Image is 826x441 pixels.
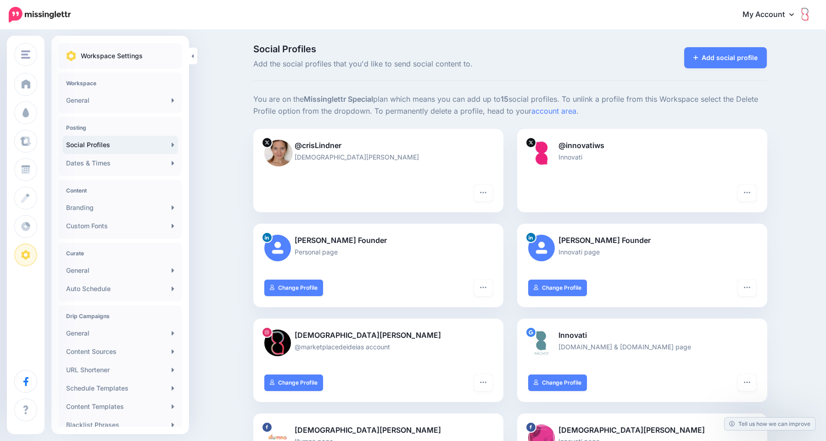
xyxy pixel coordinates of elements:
p: [PERSON_NAME] Founder [528,235,756,247]
a: Schedule Templates [62,379,178,397]
img: settings.png [66,51,76,61]
p: [DOMAIN_NAME] & [DOMAIN_NAME] page [528,342,756,352]
h4: Curate [66,250,174,257]
p: @crisLindner [264,140,492,152]
a: Add social profile [684,47,767,68]
img: cris-24098.jpg [264,140,293,166]
span: Add the social profiles that you'd like to send social content to. [253,58,592,70]
img: user_default_image.png [264,235,291,261]
a: Blacklist Phrases [62,416,178,434]
h4: Content [66,187,174,194]
p: [DEMOGRAPHIC_DATA][PERSON_NAME] [528,424,756,436]
a: account area [531,106,576,116]
p: Personal page [264,247,492,257]
a: Social Profiles [62,136,178,154]
a: Dates & Times [62,154,178,172]
p: [DEMOGRAPHIC_DATA][PERSON_NAME] [264,330,492,342]
a: Custom Fonts [62,217,178,235]
a: Change Profile [264,375,324,391]
b: 15 [501,94,508,104]
a: Content Sources [62,342,178,361]
img: WSd-Kwsf-24099.png [528,140,555,166]
a: Tell us how we can improve [725,418,815,430]
h4: Drip Campaigns [66,313,174,320]
a: General [62,261,178,280]
img: menu.png [21,50,30,59]
p: [DEMOGRAPHIC_DATA][PERSON_NAME] [264,424,492,436]
a: General [62,324,178,342]
p: You are on the plan which means you can add up to social profiles. To unlink a profile from this ... [253,94,767,117]
span: Social Profiles [253,44,592,54]
a: Branding [62,198,178,217]
a: URL Shortener [62,361,178,379]
h4: Posting [66,124,174,131]
a: My Account [733,4,812,26]
a: Change Profile [264,280,324,296]
img: Missinglettr [9,7,71,22]
b: Missinglettr Special [304,94,373,104]
a: Change Profile [528,375,587,391]
a: Content Templates [62,397,178,416]
p: [PERSON_NAME] Founder [264,235,492,247]
img: 497303142_17847343278473812_6443952067871230642_n-bsa154937.jpg [264,330,291,356]
p: @innovatiws [528,140,756,152]
p: Innovati [528,330,756,342]
a: General [62,91,178,110]
p: Innovati [528,152,756,162]
p: Workspace Settings [81,50,143,61]
a: Change Profile [528,280,587,296]
a: Auto Schedule [62,280,178,298]
p: @marketplacedeideias account [264,342,492,352]
h4: Workspace [66,80,174,87]
p: Innovati page [528,247,756,257]
img: user_default_image.png [528,235,555,261]
p: [DEMOGRAPHIC_DATA][PERSON_NAME] [264,152,492,162]
img: ACg8ocJjFoy05JyQy12xmlT2f-58_UFixvJAg8HF4umwn4fQ4k8vKRws96-c-70403.png [528,330,555,356]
